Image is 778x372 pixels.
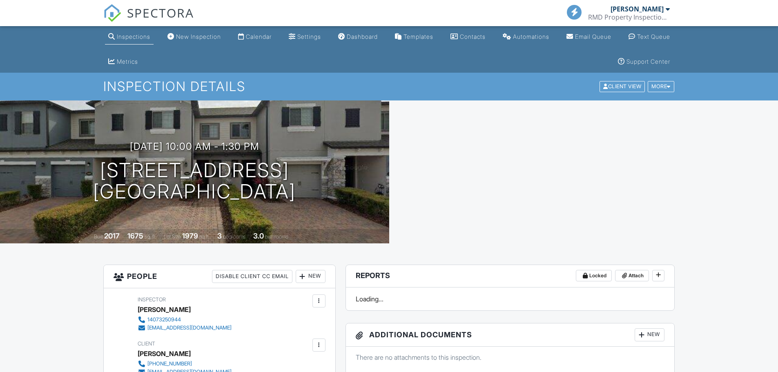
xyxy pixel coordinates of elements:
div: RMD Property Inspections, LLC [588,13,670,21]
div: New [635,328,664,341]
a: Support Center [615,54,673,69]
div: Metrics [117,58,138,65]
span: sq.ft. [199,234,210,240]
a: SPECTORA [103,11,194,28]
h1: [STREET_ADDRESS] [GEOGRAPHIC_DATA] [93,160,296,203]
div: Templates [403,33,433,40]
div: 3 [217,232,222,240]
div: Disable Client CC Email [212,270,292,283]
span: Client [138,341,155,347]
a: Automations (Basic) [499,29,553,45]
div: [PERSON_NAME] [611,5,664,13]
div: [PERSON_NAME] [138,303,191,316]
a: Settings [285,29,324,45]
span: Lot Size [164,234,181,240]
div: 2017 [104,232,120,240]
span: bedrooms [223,234,245,240]
a: Text Queue [625,29,673,45]
div: 14073250944 [147,316,181,323]
a: Calendar [235,29,275,45]
div: Contacts [460,33,486,40]
div: Settings [297,33,321,40]
div: New [296,270,325,283]
div: Support Center [626,58,670,65]
span: Inspector [138,296,166,303]
a: New Inspection [164,29,224,45]
a: Inspections [105,29,154,45]
div: Dashboard [347,33,378,40]
div: Calendar [246,33,272,40]
div: Email Queue [575,33,611,40]
div: [PHONE_NUMBER] [147,361,192,367]
div: [EMAIL_ADDRESS][DOMAIN_NAME] [147,325,232,331]
div: Client View [600,81,645,92]
h1: Inspection Details [103,79,675,94]
a: Dashboard [335,29,381,45]
a: Templates [392,29,437,45]
a: 14073250944 [138,316,232,324]
a: Client View [599,83,647,89]
div: New Inspection [176,33,221,40]
a: Metrics [105,54,141,69]
div: Text Queue [637,33,670,40]
div: More [648,81,674,92]
img: The Best Home Inspection Software - Spectora [103,4,121,22]
h3: People [104,265,335,288]
div: 3.0 [253,232,264,240]
span: bathrooms [265,234,288,240]
div: 1979 [182,232,198,240]
div: Inspections [117,33,150,40]
div: [PERSON_NAME] [138,347,191,360]
span: sq. ft. [145,234,156,240]
a: [PHONE_NUMBER] [138,360,232,368]
span: Built [94,234,103,240]
a: [EMAIL_ADDRESS][DOMAIN_NAME] [138,324,232,332]
a: Email Queue [563,29,615,45]
a: Contacts [447,29,489,45]
div: Automations [513,33,549,40]
h3: Additional Documents [346,323,675,347]
h3: [DATE] 10:00 am - 1:30 pm [130,141,259,152]
div: 1675 [127,232,143,240]
p: There are no attachments to this inspection. [356,353,665,362]
span: SPECTORA [127,4,194,21]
